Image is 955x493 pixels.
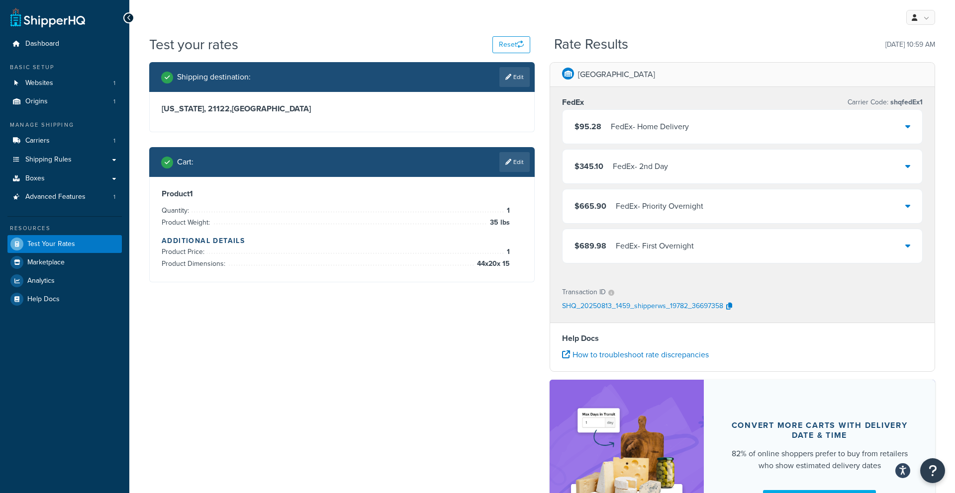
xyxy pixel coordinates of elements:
[7,272,122,290] a: Analytics
[7,132,122,150] li: Carriers
[7,132,122,150] a: Carriers1
[728,420,911,440] div: Convert more carts with delivery date & time
[487,217,510,229] span: 35 lbs
[162,246,207,257] span: Product Price:
[499,152,530,172] a: Edit
[554,37,628,52] h2: Rate Results
[562,285,606,299] p: Transaction ID
[7,92,122,111] li: Origins
[578,68,655,82] p: [GEOGRAPHIC_DATA]
[27,240,75,248] span: Test Your Rates
[562,332,923,344] h4: Help Docs
[613,160,668,173] div: FedEx - 2nd Day
[574,240,606,251] span: $689.98
[7,74,122,92] li: Websites
[562,97,584,107] h3: FedEx
[25,40,59,48] span: Dashboard
[25,156,72,164] span: Shipping Rules
[177,73,251,82] h2: Shipping destination :
[7,74,122,92] a: Websites1
[27,258,65,267] span: Marketplace
[25,79,53,87] span: Websites
[7,224,122,233] div: Resources
[574,121,601,132] span: $95.28
[7,35,122,53] a: Dashboard
[7,188,122,206] a: Advanced Features1
[611,120,689,134] div: FedEx - Home Delivery
[113,193,115,201] span: 1
[113,79,115,87] span: 1
[562,349,709,360] a: How to troubleshoot rate discrepancies
[7,121,122,129] div: Manage Shipping
[25,137,50,145] span: Carriers
[162,217,212,228] span: Product Weight:
[7,290,122,308] a: Help Docs
[562,299,723,314] p: SHQ_20250813_1459_shipperws_19782_36697358
[177,158,193,166] h2: Cart :
[27,277,55,285] span: Analytics
[7,63,122,72] div: Basic Setup
[499,67,530,87] a: Edit
[848,95,923,109] p: Carrier Code:
[25,193,86,201] span: Advanced Features
[728,448,911,472] div: 82% of online shoppers prefer to buy from retailers who show estimated delivery dates
[7,188,122,206] li: Advanced Features
[616,239,694,253] div: FedEx - First Overnight
[149,35,238,54] h1: Test your rates
[885,38,935,52] p: [DATE] 10:59 AM
[7,235,122,253] a: Test Your Rates
[162,104,522,114] h3: [US_STATE], 21122 , [GEOGRAPHIC_DATA]
[574,161,603,172] span: $345.10
[7,253,122,271] a: Marketplace
[574,200,606,212] span: $665.90
[7,92,122,111] a: Origins1
[920,458,945,483] button: Open Resource Center
[113,137,115,145] span: 1
[162,189,522,199] h3: Product 1
[25,97,48,106] span: Origins
[162,236,522,246] h4: Additional Details
[7,169,122,188] a: Boxes
[25,174,45,183] span: Boxes
[475,258,510,270] span: 44 x 20 x 15
[504,246,510,258] span: 1
[888,97,923,107] span: shqfedEx1
[616,199,703,213] div: FedEx - Priority Overnight
[27,295,60,304] span: Help Docs
[113,97,115,106] span: 1
[504,205,510,217] span: 1
[492,36,530,53] button: Reset
[162,205,191,216] span: Quantity:
[162,258,228,269] span: Product Dimensions:
[7,151,122,169] a: Shipping Rules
